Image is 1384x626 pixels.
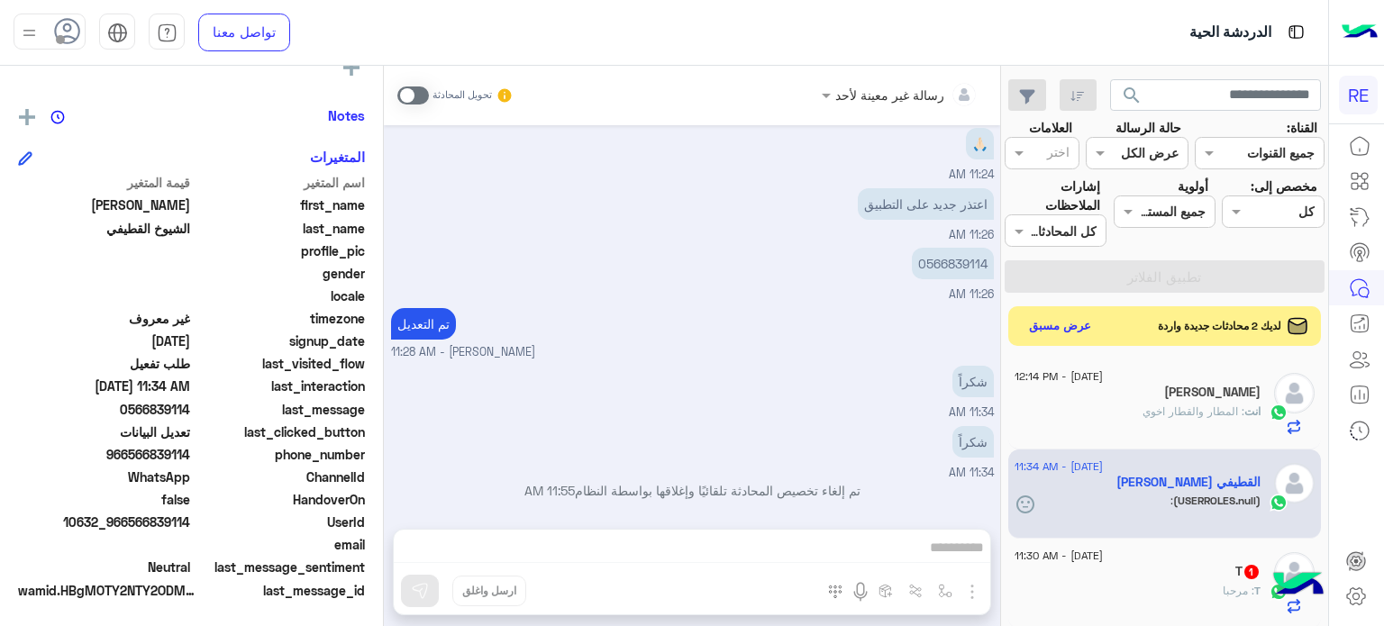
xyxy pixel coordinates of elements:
[18,422,190,441] span: تعديل البيانات
[1270,494,1288,512] img: WhatsApp
[194,219,366,238] span: last_name
[18,558,190,576] span: 0
[194,535,366,554] span: email
[949,168,994,181] span: 11:24 AM
[949,405,994,419] span: 11:34 AM
[1115,118,1181,137] label: حالة الرسالة
[194,445,366,464] span: phone_number
[949,287,994,301] span: 11:26 AM
[1143,404,1244,418] span: المطار والقطار اخوي
[202,581,365,600] span: last_message_id
[1173,494,1261,507] span: (USERROLES.null)
[858,188,994,220] p: 1/9/2025, 11:26 AM
[391,308,456,340] p: 1/9/2025, 11:28 AM
[194,173,366,192] span: اسم المتغير
[949,228,994,241] span: 11:26 AM
[18,400,190,419] span: 0566839114
[1189,21,1271,45] p: الدردشة الحية
[452,576,526,606] button: ارسل واغلق
[1285,21,1307,43] img: tab
[1170,494,1173,507] span: :
[1287,118,1317,137] label: القناة:
[1235,564,1261,579] h5: T
[1342,14,1378,51] img: Logo
[1029,118,1072,137] label: العلامات
[1116,475,1261,490] h5: محمود الشيوخ القطيفي
[949,466,994,479] span: 11:34 AM
[18,581,198,600] span: wamid.HBgMOTY2NTY2ODM5MTE0FQIAEhggODE0MTQzNUZCQ0YwMDE2OUU4MTA3M0QyN0E4ODFEODEA
[18,445,190,464] span: 966566839114
[1251,177,1317,195] label: مخصص إلى:
[1110,79,1154,118] button: search
[194,309,366,328] span: timezone
[18,309,190,328] span: غير معروف
[1047,142,1072,166] div: اختر
[524,483,575,498] span: 11:55 AM
[157,23,178,43] img: tab
[194,513,366,531] span: UserId
[1015,458,1103,475] span: [DATE] - 11:34 AM
[194,286,366,305] span: locale
[18,490,190,509] span: false
[328,107,365,123] h6: Notes
[1178,177,1208,195] label: أولوية
[432,88,492,103] small: تحويل المحادثة
[194,490,366,509] span: HandoverOn
[912,248,994,279] p: 1/9/2025, 11:26 AM
[1158,318,1281,334] span: لديك 2 محادثات جديدة واردة
[1005,260,1325,293] button: تطبيق الفلاتر
[391,344,535,361] span: [PERSON_NAME] - 11:28 AM
[952,366,994,397] p: 1/9/2025, 11:34 AM
[194,264,366,283] span: gender
[18,535,190,554] span: null
[194,467,366,486] span: ChannelId
[194,377,366,395] span: last_interaction
[18,354,190,373] span: طلب تفعيل
[1274,463,1315,504] img: defaultAdmin.png
[194,558,366,576] span: last_message_sentiment
[310,149,365,165] h6: المتغيرات
[1267,554,1330,617] img: hulul-logo.png
[50,110,65,124] img: notes
[18,22,41,44] img: profile
[966,128,994,159] p: 1/9/2025, 11:24 AM
[194,422,366,441] span: last_clicked_button
[194,241,366,260] span: profile_pic
[18,377,190,395] span: 2025-09-01T08:34:59.742Z
[1223,584,1254,597] span: مرحبا
[1121,85,1143,106] span: search
[391,481,994,500] p: تم إلغاء تخصيص المحادثة تلقائيًا وإغلاقها بواسطة النظام
[18,467,190,486] span: 2
[194,354,366,373] span: last_visited_flow
[18,264,190,283] span: null
[1270,404,1288,422] img: WhatsApp
[1254,584,1261,597] span: T
[1005,177,1100,215] label: إشارات الملاحظات
[1274,552,1315,593] img: defaultAdmin.png
[107,23,128,43] img: tab
[1164,385,1261,400] h5: وليد الجابري
[19,109,35,125] img: add
[18,219,190,238] span: الشيوخ القطيفي
[1015,548,1103,564] span: [DATE] - 11:30 AM
[18,195,190,214] span: محمود
[1274,373,1315,413] img: defaultAdmin.png
[198,14,290,51] a: تواصل معنا
[194,400,366,419] span: last_message
[18,513,190,531] span: 10632_966566839114
[1339,76,1378,114] div: RE
[1015,368,1103,385] span: [DATE] - 12:14 PM
[952,426,994,458] p: 1/9/2025, 11:34 AM
[194,331,366,350] span: signup_date
[18,331,190,350] span: 2025-08-31T08:33:12.783Z
[18,286,190,305] span: null
[1022,313,1099,340] button: عرض مسبق
[149,14,185,51] a: tab
[1244,565,1259,579] span: 1
[18,173,190,192] span: قيمة المتغير
[194,195,366,214] span: first_name
[1244,404,1261,418] span: انت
